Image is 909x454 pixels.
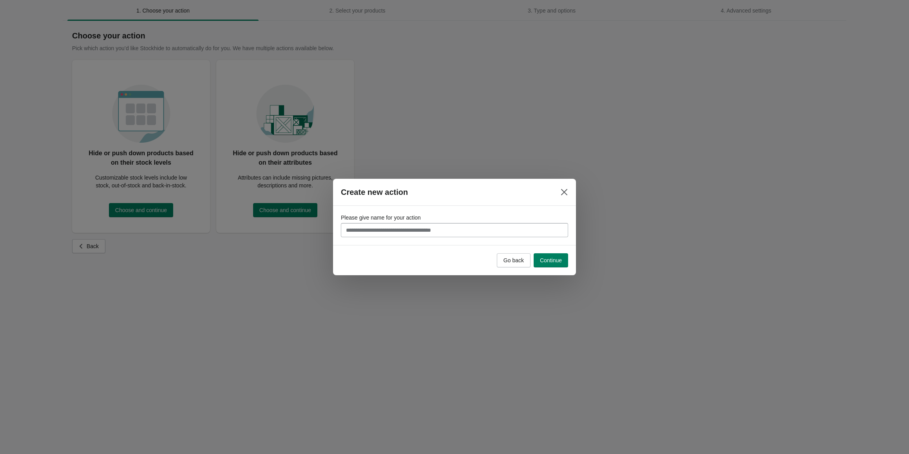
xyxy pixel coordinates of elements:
[534,253,568,267] button: Continue
[540,257,562,263] span: Continue
[503,257,524,263] span: Go back
[557,185,571,199] button: Close
[341,214,421,221] span: Please give name for your action
[341,187,408,197] h2: Create new action
[497,253,531,267] button: Go back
